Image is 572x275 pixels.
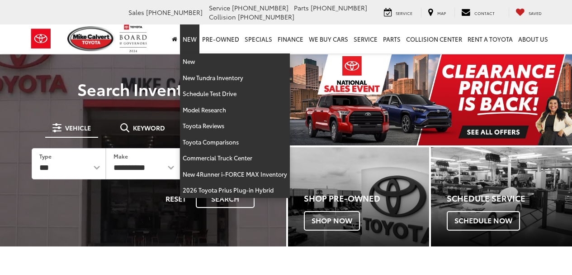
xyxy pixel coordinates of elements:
label: Type [39,152,52,160]
span: [PHONE_NUMBER] [232,3,288,12]
div: Toyota [431,147,572,246]
a: New 4Runner i-FORCE MAX Inventory [180,166,290,183]
a: Schedule Test Drive [180,86,290,102]
span: [PHONE_NUMBER] [146,8,203,17]
span: Schedule Now [447,211,520,230]
span: Keyword [133,125,165,131]
a: Pre-Owned [199,24,242,53]
span: Contact [474,10,495,16]
a: Rent a Toyota [465,24,515,53]
span: Collision [209,12,236,21]
button: Reset [158,188,194,208]
span: Map [437,10,446,16]
span: Vehicle [65,125,91,131]
span: Service [209,3,230,12]
a: Schedule Service Schedule Now [431,147,572,246]
span: Service [396,10,412,16]
a: Contact [454,8,501,18]
h4: Shop Pre-Owned [304,194,429,203]
a: Model Research [180,102,290,118]
a: New Tundra Inventory [180,70,290,86]
h3: Search Inventory [19,80,267,98]
a: My Saved Vehicles [509,8,548,18]
a: Finance [275,24,306,53]
a: Parts [380,24,403,53]
span: Shop Now [304,211,360,230]
a: Service [351,24,380,53]
span: [PHONE_NUMBER] [238,12,294,21]
a: Specials [242,24,275,53]
a: Toyota Comparisons [180,134,290,150]
div: Toyota [288,147,429,246]
button: Search [196,188,255,208]
label: Make [113,152,128,160]
h4: Schedule Service [447,194,572,203]
a: 2026 Toyota Prius Plug-in Hybrid [180,182,290,198]
a: Home [169,24,180,53]
span: [PHONE_NUMBER] [311,3,367,12]
a: New [180,53,290,70]
span: Sales [128,8,144,17]
a: Shop Pre-Owned Shop Now [288,147,429,246]
span: Saved [529,10,542,16]
a: Map [421,8,453,18]
img: Toyota [24,24,58,53]
img: Mike Calvert Toyota [67,26,115,51]
a: Commercial Truck Center [180,150,290,166]
span: Parts [294,3,309,12]
a: New [180,24,199,53]
a: WE BUY CARS [306,24,351,53]
a: Collision Center [403,24,465,53]
a: Toyota Reviews [180,118,290,134]
a: About Us [515,24,551,53]
a: Service [377,8,419,18]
